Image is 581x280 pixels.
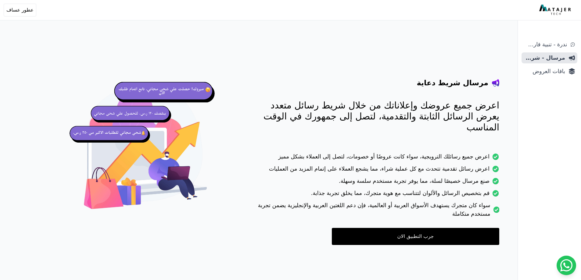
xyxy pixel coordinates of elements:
[524,67,565,76] span: باقات العروض
[248,177,499,189] li: صنع مرسال خصيصًا لسلة، مما يوفر تجربة مستخدم سلسة وسهلة.
[4,4,36,16] button: عطور عساف
[539,5,572,16] img: MatajerTech Logo
[67,73,224,229] img: hero
[248,100,499,133] p: اعرض جميع عروضك وإعلاناتك من خلال شريط رسائل متعدد يعرض الرسائل الثابتة والتقدمية، لتصل إلى جمهور...
[6,6,34,14] span: عطور عساف
[248,201,499,222] li: سواء كان متجرك يستهدف الأسواق العربية أو العالمية، فإن دعم اللغتين العربية والإنجليزية يضمن تجربة...
[524,54,565,62] span: مرسال - شريط دعاية
[332,228,499,245] a: جرب التطبيق الان
[417,78,488,88] h4: مرسال شريط دعاية
[248,152,499,165] li: اعرض جميع رسائلك الترويجية، سواء كانت عروضًا أو خصومات، لتصل إلى العملاء بشكل مميز
[248,165,499,177] li: اعرض رسائل تقدمية تتحدث مع كل عملية شراء، مما يشجع العملاء على إتمام المزيد من العمليات
[248,189,499,201] li: قم بتخصيص الرسائل والألوان لتتناسب مع هوية متجرك، مما يخلق تجربة جذابة.
[524,40,567,49] span: ندرة - تنبية قارب علي النفاذ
